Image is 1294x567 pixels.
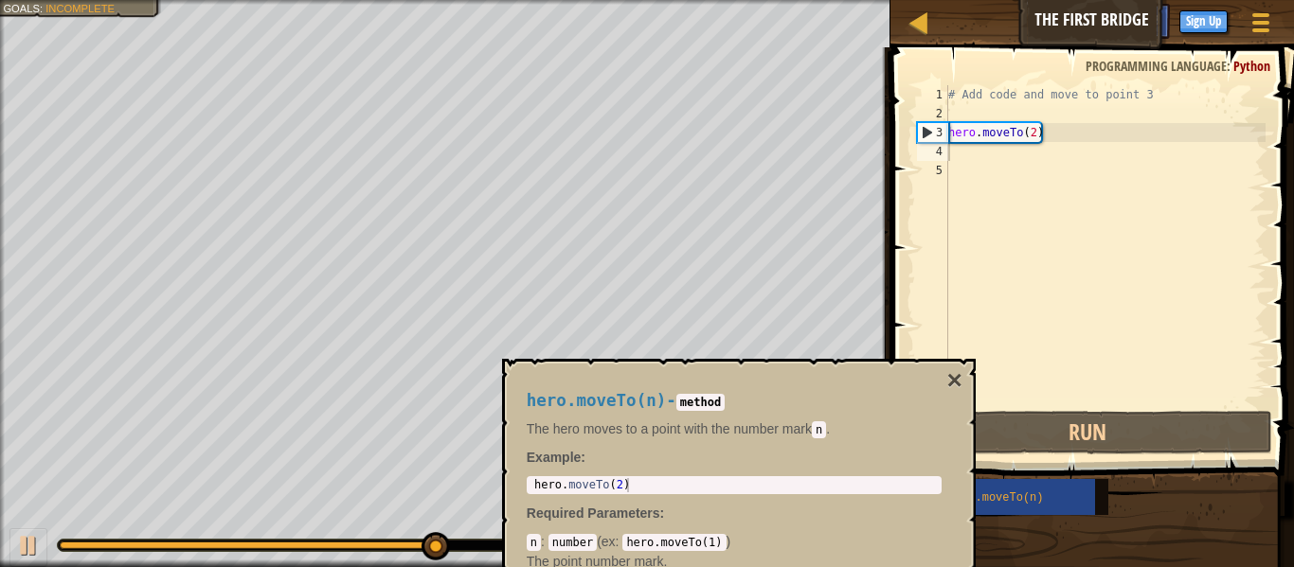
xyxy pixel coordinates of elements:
[812,421,826,438] code: n
[527,450,582,465] span: Example
[527,450,585,465] strong: :
[660,505,665,521] span: :
[616,534,623,549] span: :
[602,534,616,549] span: ex
[527,505,660,521] span: Required Parameters
[527,392,942,410] h4: -
[946,367,962,394] button: ×
[527,391,667,410] span: hero.moveTo(n)
[527,534,541,551] code: n
[527,419,942,438] p: The hero moves to a point with the number mark .
[676,394,725,411] code: method
[548,534,597,551] code: number
[541,534,548,549] span: :
[622,534,726,551] code: hero.moveTo(1)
